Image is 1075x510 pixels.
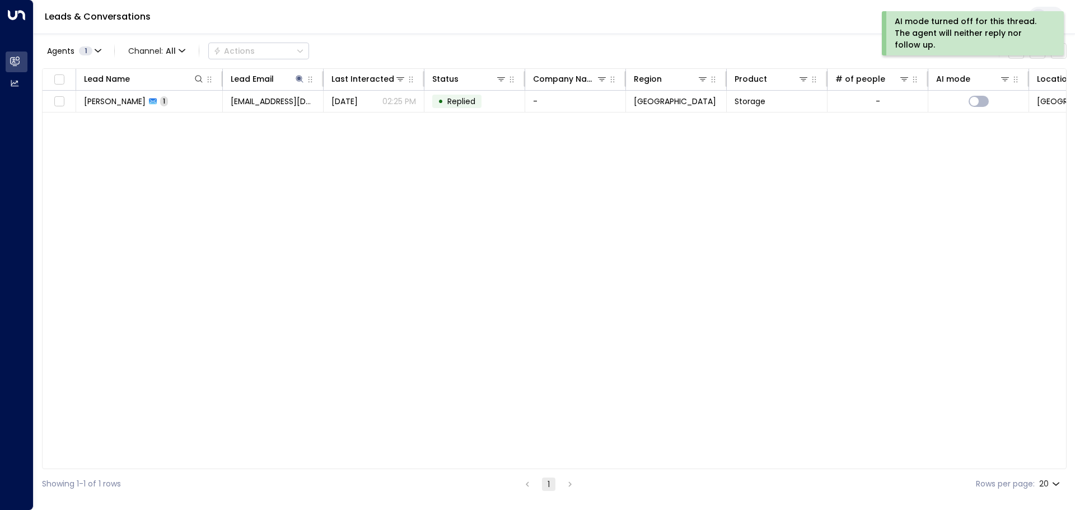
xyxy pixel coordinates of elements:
[447,96,475,107] span: Replied
[124,43,190,59] button: Channel:All
[735,72,809,86] div: Product
[382,96,416,107] p: 02:25 PM
[208,43,309,59] div: Button group with a nested menu
[166,46,176,55] span: All
[936,72,970,86] div: AI mode
[533,72,596,86] div: Company Name
[976,478,1035,490] label: Rows per page:
[84,96,146,107] span: Farid Ebrahimi
[79,46,92,55] span: 1
[331,72,406,86] div: Last Interacted
[432,72,507,86] div: Status
[213,46,255,56] div: Actions
[936,72,1011,86] div: AI mode
[52,73,66,87] span: Toggle select all
[84,72,204,86] div: Lead Name
[835,72,910,86] div: # of people
[432,72,459,86] div: Status
[1039,476,1062,492] div: 20
[520,477,577,491] nav: pagination navigation
[45,10,151,23] a: Leads & Conversations
[634,72,662,86] div: Region
[331,72,394,86] div: Last Interacted
[84,72,130,86] div: Lead Name
[895,16,1049,51] div: AI mode turned off for this thread. The agent will neither reply nor follow up.
[542,478,555,491] button: page 1
[208,43,309,59] button: Actions
[533,72,607,86] div: Company Name
[634,72,708,86] div: Region
[231,72,305,86] div: Lead Email
[735,96,765,107] span: Storage
[876,96,880,107] div: -
[231,72,274,86] div: Lead Email
[42,43,105,59] button: Agents1
[47,47,74,55] span: Agents
[124,43,190,59] span: Channel:
[835,72,885,86] div: # of people
[634,96,716,107] span: Birmingham
[438,92,443,111] div: •
[735,72,767,86] div: Product
[525,91,626,112] td: -
[1037,72,1072,86] div: Location
[52,95,66,109] span: Toggle select row
[42,478,121,490] div: Showing 1-1 of 1 rows
[331,96,358,107] span: Yesterday
[231,96,315,107] span: febrahimi@live.com
[160,96,168,106] span: 1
